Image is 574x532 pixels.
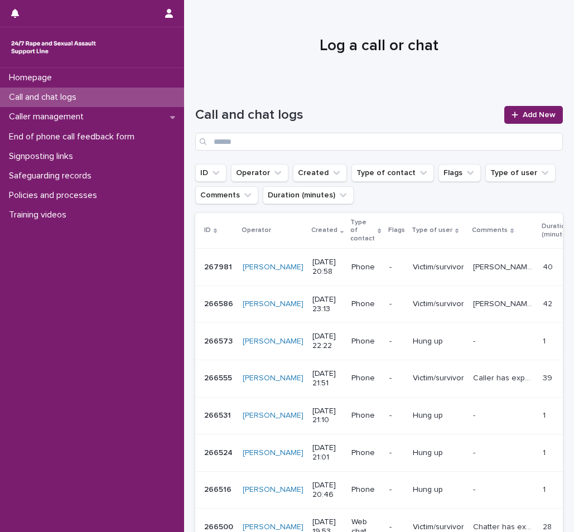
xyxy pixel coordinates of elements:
[204,297,235,309] p: 266586
[438,164,481,182] button: Flags
[543,520,554,532] p: 28
[312,407,343,425] p: [DATE] 21:10
[4,171,100,181] p: Safeguarding records
[195,133,563,151] input: Search
[4,72,61,83] p: Homepage
[195,107,498,123] h1: Call and chat logs
[204,260,234,272] p: 267981
[473,260,536,272] p: Caller has disclosed that " a lot of bad things have happened to her", young sounding voice. Expl...
[504,106,563,124] a: Add New
[413,448,464,458] p: Hung up
[351,411,380,420] p: Phone
[413,263,464,272] p: Victim/survivor
[351,374,380,383] p: Phone
[389,448,404,458] p: -
[523,111,556,119] span: Add New
[243,263,303,272] a: [PERSON_NAME]
[350,216,375,245] p: Type of contact
[4,92,85,103] p: Call and chat logs
[351,337,380,346] p: Phone
[204,483,234,495] p: 266516
[351,485,380,495] p: Phone
[413,523,464,532] p: Victim/survivor
[4,151,82,162] p: Signposting links
[312,369,343,388] p: [DATE] 21:51
[312,481,343,500] p: [DATE] 20:46
[389,299,404,309] p: -
[4,210,75,220] p: Training videos
[351,299,380,309] p: Phone
[413,374,464,383] p: Victim/survivor
[543,260,555,272] p: 40
[543,335,548,346] p: 1
[473,520,536,532] p: Chatter has experienced SV, Explored their trauma and feelings surrounding it. Provided emotional...
[473,409,477,420] p: -
[312,332,343,351] p: [DATE] 22:22
[473,446,477,458] p: -
[351,263,380,272] p: Phone
[204,371,234,383] p: 266555
[351,164,434,182] button: Type of contact
[413,485,464,495] p: Hung up
[204,520,235,532] p: 266500
[242,224,271,236] p: Operator
[204,446,235,458] p: 266524
[389,411,404,420] p: -
[4,132,143,142] p: End of phone call feedback form
[542,220,572,241] p: Duration (minutes)
[4,190,106,201] p: Policies and processes
[351,448,380,458] p: Phone
[485,164,556,182] button: Type of user
[473,483,477,495] p: -
[473,297,536,309] p: Sarah has experienced SV. Explored her feelings and reflection surrounding her trauma. Explored w...
[4,112,93,122] p: Caller management
[473,371,536,383] p: Caller has experienced SV, DV, and CSA. Explored their feelings surrounding their trauma. Explore...
[389,523,404,532] p: -
[312,258,343,277] p: [DATE] 20:58
[312,443,343,462] p: [DATE] 21:01
[243,523,303,532] a: [PERSON_NAME]
[195,164,226,182] button: ID
[9,36,98,59] img: rhQMoQhaT3yELyF149Cw
[204,409,233,420] p: 266531
[473,335,477,346] p: -
[543,483,548,495] p: 1
[243,411,303,420] a: [PERSON_NAME]
[413,337,464,346] p: Hung up
[413,411,464,420] p: Hung up
[195,37,563,56] h1: Log a call or chat
[412,224,452,236] p: Type of user
[543,297,554,309] p: 42
[472,224,508,236] p: Comments
[231,164,288,182] button: Operator
[389,485,404,495] p: -
[204,335,235,346] p: 266573
[243,337,303,346] a: [PERSON_NAME]
[543,371,554,383] p: 39
[389,337,404,346] p: -
[389,263,404,272] p: -
[312,295,343,314] p: [DATE] 23:13
[195,186,258,204] button: Comments
[388,224,405,236] p: Flags
[243,485,303,495] a: [PERSON_NAME]
[311,224,337,236] p: Created
[389,374,404,383] p: -
[243,299,303,309] a: [PERSON_NAME]
[543,409,548,420] p: 1
[413,299,464,309] p: Victim/survivor
[243,374,303,383] a: [PERSON_NAME]
[263,186,354,204] button: Duration (minutes)
[243,448,303,458] a: [PERSON_NAME]
[204,224,211,236] p: ID
[543,446,548,458] p: 1
[293,164,347,182] button: Created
